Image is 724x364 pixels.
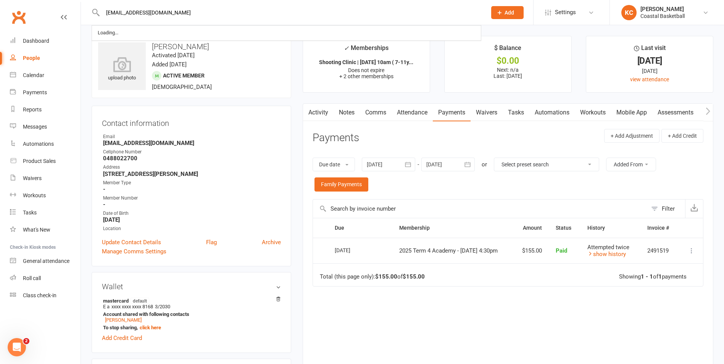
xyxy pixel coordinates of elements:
span: Does not expire [348,67,384,73]
a: What's New [10,221,81,238]
a: Automations [10,135,81,153]
a: Activity [303,104,334,121]
div: Product Sales [23,158,56,164]
time: Added [DATE] [152,61,187,68]
div: Cellphone Number [103,148,281,156]
strong: 0488022700 [103,155,281,162]
th: Amount [513,218,549,238]
a: Reports [10,101,81,118]
button: + Add Credit [661,129,703,143]
a: Manage Comms Settings [102,247,166,256]
div: Filter [662,204,675,213]
a: Payments [10,84,81,101]
div: Location [103,225,281,232]
a: Family Payments [314,177,368,191]
th: Status [549,218,580,238]
div: $0.00 [451,57,564,65]
th: History [580,218,640,238]
iframe: Intercom live chat [8,338,26,356]
div: Dashboard [23,38,49,44]
a: Waivers [10,170,81,187]
strong: $155.00 [403,273,425,280]
span: + 2 other memberships [339,73,393,79]
a: Clubworx [9,8,28,27]
a: Archive [262,238,281,247]
td: 2491519 [640,238,679,264]
strong: Shooting Clinic | [DATE] 10am ( 7-11y... [319,59,413,65]
h3: Contact information [102,116,281,127]
a: Payments [433,104,471,121]
a: Assessments [652,104,699,121]
li: E a [102,296,281,332]
a: Automations [529,104,575,121]
strong: Account shared with following contacts [103,311,277,317]
div: Class check-in [23,292,56,298]
a: Waivers [471,104,503,121]
span: Settings [555,4,576,21]
div: What's New [23,227,50,233]
th: Invoice # [640,218,679,238]
strong: 1 [658,273,662,280]
a: General attendance kiosk mode [10,253,81,270]
a: Notes [334,104,360,121]
a: Workouts [575,104,611,121]
a: click here [140,325,161,330]
strong: [DATE] [103,216,281,223]
a: Tasks [10,204,81,221]
time: Activated [DATE] [152,52,195,59]
a: Workouts [10,187,81,204]
strong: - [103,201,281,208]
button: Due date [313,158,355,171]
button: Add [491,6,524,19]
div: KC [621,5,637,20]
a: Roll call [10,270,81,287]
h3: Payments [313,132,359,144]
h3: [PERSON_NAME] [98,42,285,51]
button: Added From [606,158,656,171]
div: or [482,160,487,169]
a: Tasks [503,104,529,121]
span: Add [505,10,514,16]
a: Product Sales [10,153,81,170]
a: view attendance [630,76,669,82]
a: Flag [206,238,217,247]
a: [PERSON_NAME] [105,317,142,323]
a: Update Contact Details [102,238,161,247]
i: ✓ [344,45,349,52]
a: Comms [360,104,392,121]
strong: $155.00 [375,273,397,280]
a: Add Credit Card [102,333,142,343]
th: Membership [392,218,513,238]
div: Automations [23,141,54,147]
span: default [131,298,149,304]
a: People [10,50,81,67]
span: xxxx xxxx xxxx 8168 [111,304,153,309]
strong: To stop sharing, [103,325,277,330]
div: Member Type [103,179,281,187]
th: Due [328,218,393,238]
span: Attempted twice [587,244,629,251]
div: Date of Birth [103,210,281,217]
div: [DATE] [335,244,370,256]
span: Paid [556,247,567,254]
div: Member Number [103,195,281,202]
input: Search... [100,7,481,18]
span: 3/2030 [155,304,170,309]
div: Tasks [23,209,37,216]
strong: - [103,186,281,193]
strong: [STREET_ADDRESS][PERSON_NAME] [103,171,281,177]
td: $155.00 [513,238,549,264]
div: [PERSON_NAME] [640,6,685,13]
div: Reports [23,106,42,113]
div: Payments [23,89,47,95]
a: Mobile App [611,104,652,121]
div: Address [103,164,281,171]
div: Coastal Basketball [640,13,685,19]
span: [DEMOGRAPHIC_DATA] [152,84,212,90]
div: Roll call [23,275,41,281]
a: Messages [10,118,81,135]
div: upload photo [98,57,146,82]
div: [DATE] [593,57,706,65]
span: 2 [23,338,29,344]
div: Last visit [634,43,666,57]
